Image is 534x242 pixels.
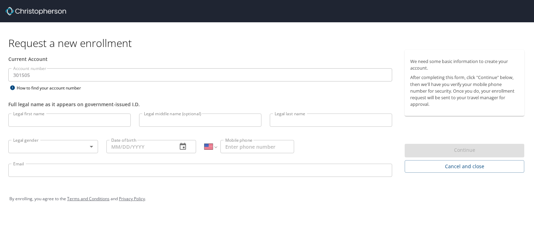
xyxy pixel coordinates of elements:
p: After completing this form, click "Continue" below, then we'll have you verify your mobile phone ... [410,74,519,108]
div: By enrolling, you agree to the and . [9,190,525,208]
h1: Request a new enrollment [8,36,530,50]
span: Cancel and close [410,162,519,171]
div: How to find your account number [8,84,95,92]
div: Full legal name as it appears on government-issued I.D. [8,101,392,108]
button: Cancel and close [405,160,524,173]
img: cbt logo [6,7,66,15]
p: We need some basic information to create your account. [410,58,519,71]
a: Privacy Policy [119,196,145,202]
div: ​ [8,140,98,153]
div: Current Account [8,55,392,63]
input: Enter phone number [220,140,294,153]
input: MM/DD/YYYY [106,140,172,153]
a: Terms and Conditions [67,196,110,202]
